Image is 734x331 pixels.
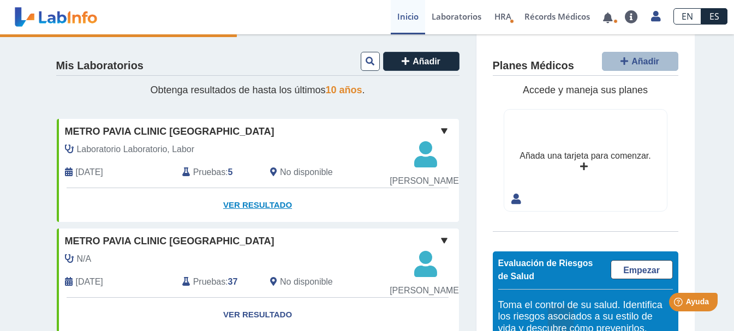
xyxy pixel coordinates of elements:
[280,166,333,179] span: No disponible
[623,266,660,275] span: Empezar
[228,167,233,177] b: 5
[493,59,574,73] h4: Planes Médicos
[383,52,460,71] button: Añadir
[193,275,225,288] span: Pruebas
[390,174,461,188] span: [PERSON_NAME]
[150,85,365,95] span: Obtenga resultados de hasta los últimos .
[77,143,195,156] span: Laboratorio Laboratorio, Labor
[413,57,440,66] span: Añadir
[77,252,92,266] span: N/A
[57,188,459,222] a: Ver Resultado
[174,274,262,289] div: :
[602,52,678,71] button: Añadir
[631,57,659,66] span: Añadir
[280,275,333,288] span: No disponible
[174,165,262,179] div: :
[65,234,274,249] span: Metro Pavia Clinic [GEOGRAPHIC_DATA]
[611,260,673,279] a: Empezar
[701,8,727,25] a: ES
[326,85,362,95] span: 10 años
[520,149,651,163] div: Añada una tarjeta para comenzar.
[65,124,274,139] span: Metro Pavia Clinic [GEOGRAPHIC_DATA]
[193,166,225,179] span: Pruebas
[637,288,722,319] iframe: Help widget launcher
[76,275,103,288] span: 2025-01-20
[494,11,511,22] span: HRA
[390,284,461,297] span: [PERSON_NAME]
[228,277,238,286] b: 37
[523,85,648,95] span: Accede y maneja sus planes
[673,8,701,25] a: EN
[56,59,144,73] h4: Mis Laboratorios
[498,258,593,281] span: Evaluación de Riesgos de Salud
[76,166,103,179] span: 2025-09-18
